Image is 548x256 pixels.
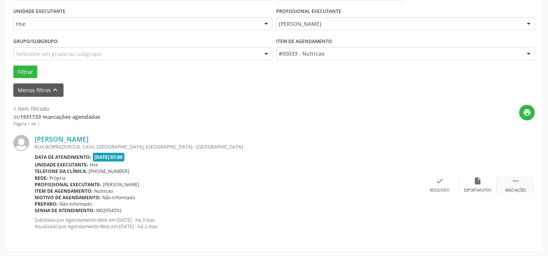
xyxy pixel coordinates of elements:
[35,135,89,143] a: [PERSON_NAME]
[35,194,101,201] b: Motivo de agendamento:
[94,188,113,194] span: Nutricao
[35,207,95,214] b: Senha de atendimento:
[279,50,519,58] span: #00033 - Nutricao
[523,108,531,117] i: print
[51,86,59,94] i: keyboard_arrow_up
[16,50,101,58] span: Selecione um grupo ou subgrupo
[35,181,101,188] b: Profissional executante:
[90,162,98,168] span: Hse
[435,177,444,185] i: check
[276,35,332,47] label: Item de agendamento
[35,154,91,160] b: Data de atendimento:
[35,168,87,174] b: Telefone da clínica:
[59,201,92,207] span: Não informado
[35,162,88,168] b: Unidade executante:
[13,113,100,121] div: de
[13,35,58,47] label: Grupo/Subgrupo
[279,20,519,28] span: [PERSON_NAME]
[103,181,139,188] span: [PERSON_NAME]
[13,66,37,78] button: Filtrar
[49,175,65,181] span: Própria
[96,207,122,214] span: M02954592
[505,188,526,193] div: Mais ações
[511,177,520,185] i: 
[13,83,64,97] button: Menos filtroskeyboard_arrow_up
[93,153,125,162] span: [DATE] 07:00
[13,6,65,18] label: UNIDADE EXECUTANTE
[35,188,93,194] b: Item de agendamento:
[16,20,257,28] span: Hse
[13,121,100,127] div: Página 1 de 1
[35,144,421,150] div: RUA BORRAZOPOLIS, CASA, [GEOGRAPHIC_DATA], [GEOGRAPHIC_DATA] - [GEOGRAPHIC_DATA]
[430,188,449,193] div: Resolvido
[35,175,48,181] b: Rede:
[89,168,129,174] span: [PHONE_NUMBER]
[13,135,29,151] img: img
[519,105,535,120] button: print
[13,105,100,113] div: 1 item filtrado
[464,188,491,193] div: Exportar (PDF)
[276,6,341,18] label: PROFISSIONAL EXECUTANTE
[102,194,135,201] span: Não informado
[20,113,100,120] strong: 1931733 marcações agendadas
[35,201,58,207] b: Preparo:
[35,217,421,230] p: Solicitado por Agendamento Web em [DATE] - há 3 dias Atualizado por Agendamento Web em [DATE] - h...
[473,177,482,185] i: insert_drive_file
